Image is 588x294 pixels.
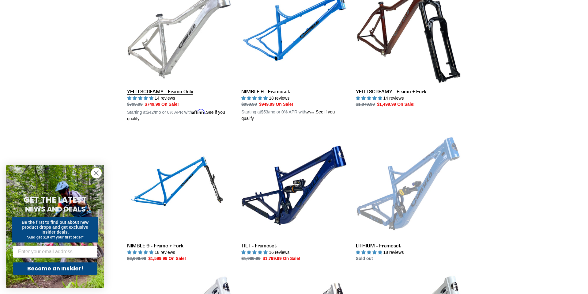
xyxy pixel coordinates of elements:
[22,220,89,235] span: Be the first to find out about new product drops and get exclusive insider deals.
[91,168,102,178] button: Close dialog
[24,194,87,205] span: GET THE LATEST
[25,204,85,214] span: NEWS AND DEALS
[13,246,97,258] input: Enter your email address
[27,235,83,239] span: *And get $10 off your first order*
[13,262,97,275] button: Become an Insider!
